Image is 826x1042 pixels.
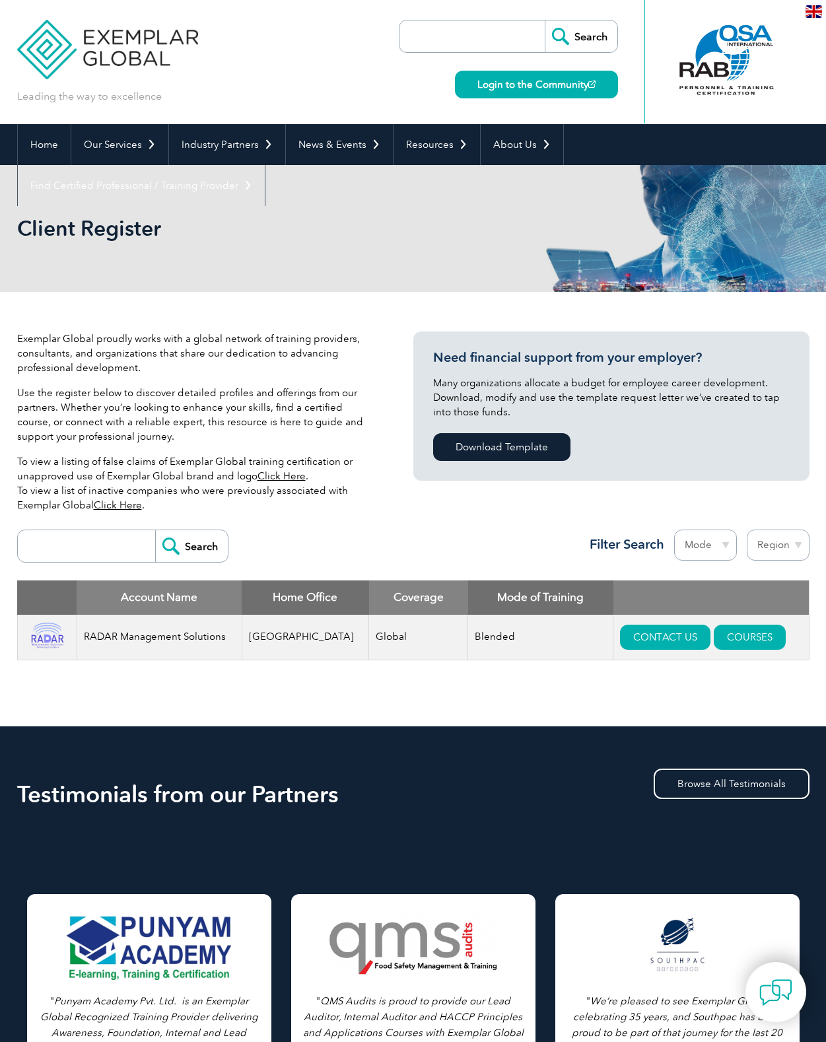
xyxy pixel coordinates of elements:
th: : activate to sort column ascending [613,580,809,615]
a: Download Template [433,433,570,461]
input: Search [155,530,228,562]
a: CONTACT US [620,625,710,650]
a: Home [18,124,71,165]
a: News & Events [286,124,393,165]
img: contact-chat.png [759,976,792,1009]
th: Mode of Training: activate to sort column ascending [468,580,613,615]
a: Our Services [71,124,168,165]
th: Home Office: activate to sort column ascending [242,580,369,615]
p: Exemplar Global proudly works with a global network of training providers, consultants, and organ... [17,331,374,375]
a: Find Certified Professional / Training Provider [18,165,265,206]
a: Click Here [94,499,142,511]
p: Many organizations allocate a budget for employee career development. Download, modify and use th... [433,376,790,419]
th: Coverage: activate to sort column ascending [369,580,468,615]
td: Blended [468,615,613,660]
p: Use the register below to discover detailed profiles and offerings from our partners. Whether you... [17,386,374,444]
h2: Testimonials from our Partners [17,784,809,805]
a: Login to the Community [455,71,618,98]
a: COURSES [714,625,786,650]
a: Industry Partners [169,124,285,165]
td: Global [369,615,468,660]
p: Leading the way to excellence [17,89,162,104]
a: Click Here [258,470,306,482]
th: Account Name: activate to sort column descending [77,580,242,615]
td: [GEOGRAPHIC_DATA] [242,615,369,660]
input: Search [545,20,617,52]
h2: Client Register [17,218,572,239]
a: Browse All Testimonials [654,769,809,799]
h3: Need financial support from your employer? [433,349,790,366]
h3: Filter Search [582,536,664,553]
img: en [806,5,822,18]
td: RADAR Management Solutions [77,615,242,660]
p: To view a listing of false claims of Exemplar Global training certification or unapproved use of ... [17,454,374,512]
a: Resources [394,124,480,165]
a: About Us [481,124,563,165]
img: 1d2a24ac-d9bc-ea11-a814-000d3a79823d-logo.png [24,623,70,650]
img: open_square.png [588,81,596,88]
